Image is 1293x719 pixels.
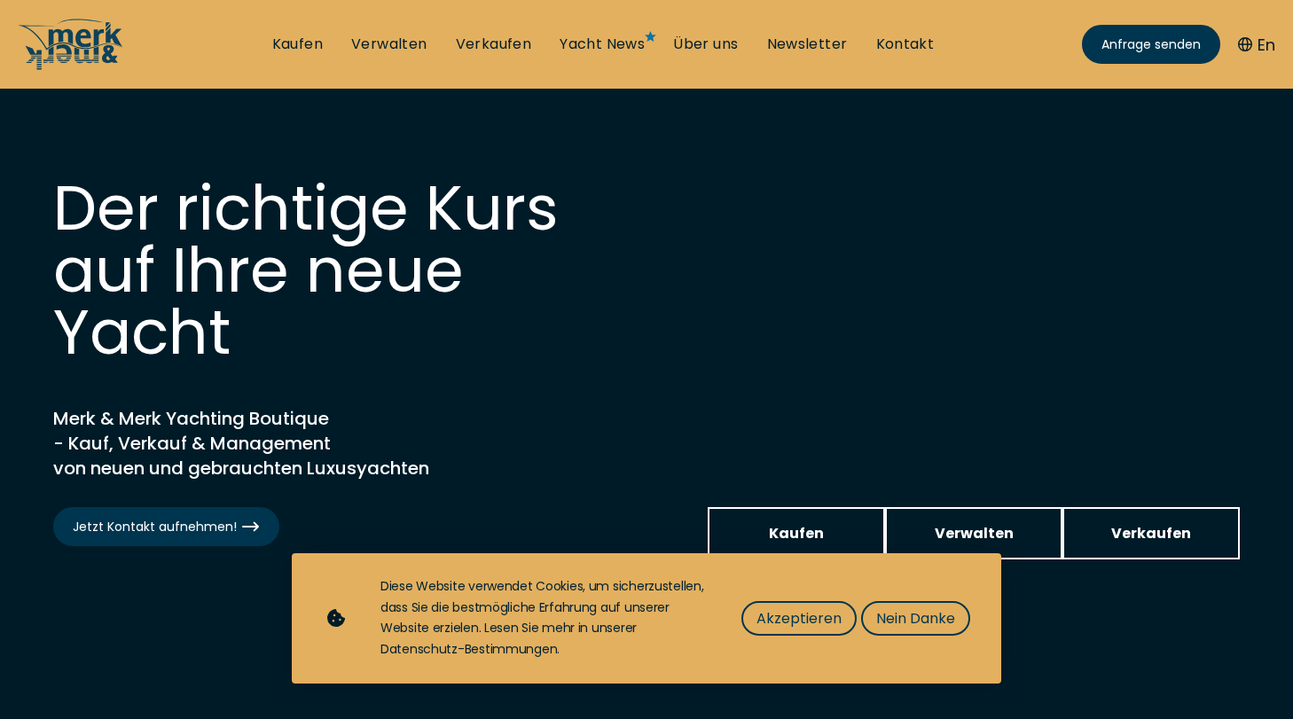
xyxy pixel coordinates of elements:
a: Verkaufen [1062,507,1240,559]
span: Akzeptieren [756,607,842,629]
a: Verwalten [351,35,427,54]
a: Über uns [673,35,738,54]
button: En [1238,33,1275,57]
a: Kaufen [708,507,885,559]
h1: Der richtige Kurs auf Ihre neue Yacht [53,177,585,363]
button: Akzeptieren [741,601,857,636]
a: Datenschutz-Bestimmungen [380,640,557,658]
a: Kontakt [876,35,935,54]
span: Verkaufen [1111,522,1191,544]
a: Verkaufen [456,35,532,54]
span: Jetzt Kontakt aufnehmen! [73,518,260,536]
span: Anfrage senden [1101,35,1201,54]
a: Jetzt Kontakt aufnehmen! [53,507,279,546]
a: Yacht News [560,35,645,54]
a: Anfrage senden [1082,25,1220,64]
a: Newsletter [767,35,848,54]
a: Verwalten [885,507,1062,559]
div: Diese Website verwendet Cookies, um sicherzustellen, dass Sie die bestmögliche Erfahrung auf unse... [380,576,706,660]
h2: Merk & Merk Yachting Boutique - Kauf, Verkauf & Management von neuen und gebrauchten Luxusyachten [53,406,497,481]
a: Kaufen [272,35,323,54]
span: Nein Danke [876,607,955,629]
button: Nein Danke [861,601,970,636]
span: Verwalten [935,522,1014,544]
span: Kaufen [769,522,824,544]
